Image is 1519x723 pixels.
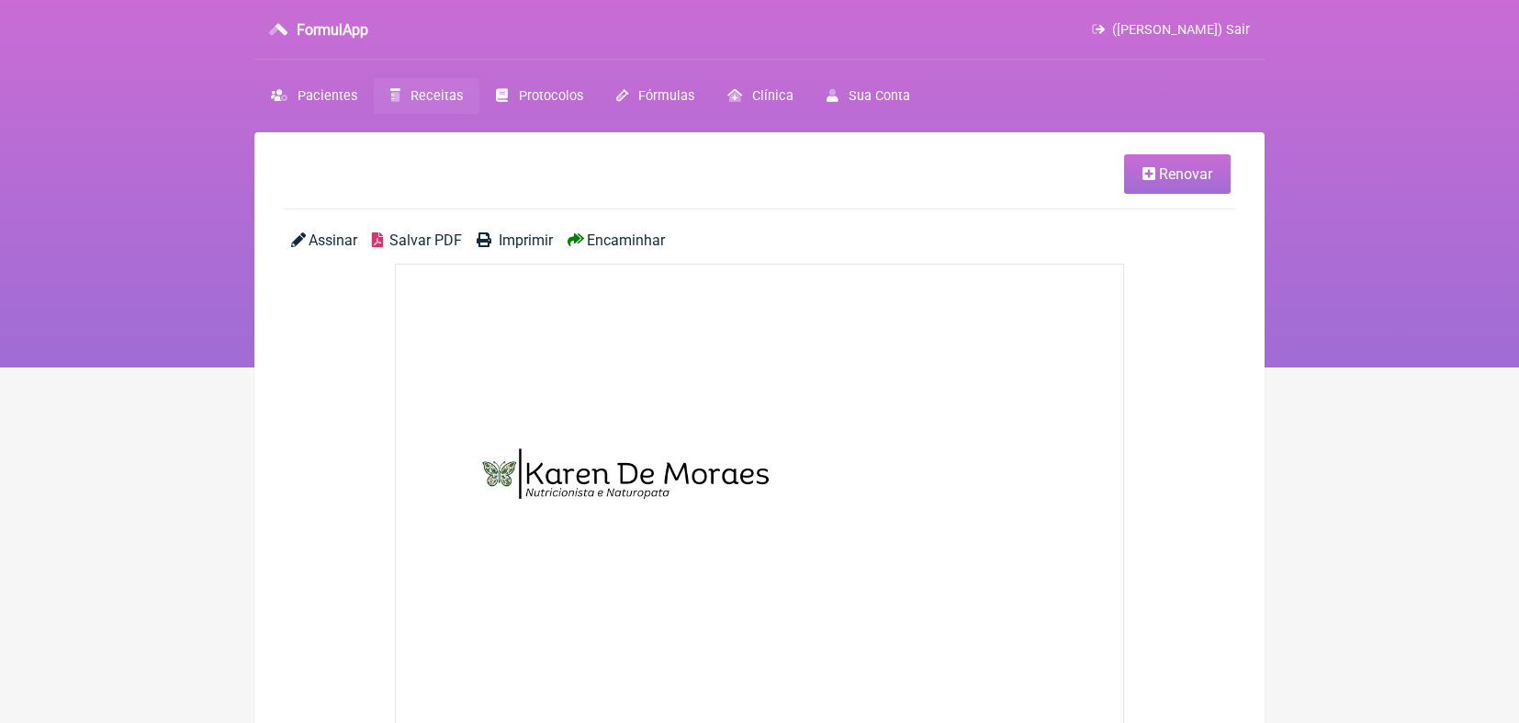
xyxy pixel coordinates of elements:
span: Renovar [1159,165,1212,183]
span: Receitas [411,88,463,104]
span: Salvar PDF [389,232,462,249]
a: Renovar [1124,154,1231,194]
span: Imprimir [499,232,553,249]
a: ([PERSON_NAME]) Sair [1092,22,1250,38]
span: Sua Conta [849,88,910,104]
span: Fórmulas [638,88,694,104]
a: Fórmulas [600,78,711,114]
a: Protocolos [479,78,599,114]
a: Assinar [291,232,357,249]
a: Clínica [711,78,810,114]
span: Pacientes [298,88,357,104]
a: Receitas [374,78,479,114]
a: Sua Conta [810,78,927,114]
a: Imprimir [477,232,552,249]
span: Encaminhar [587,232,665,249]
span: Clínica [752,88,793,104]
a: Pacientes [254,78,374,114]
a: Salvar PDF [372,232,462,249]
h3: FormulApp [297,21,368,39]
span: Protocolos [519,88,583,104]
span: ([PERSON_NAME]) Sair [1112,22,1250,38]
span: Assinar [309,232,357,249]
a: Encaminhar [568,232,665,249]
